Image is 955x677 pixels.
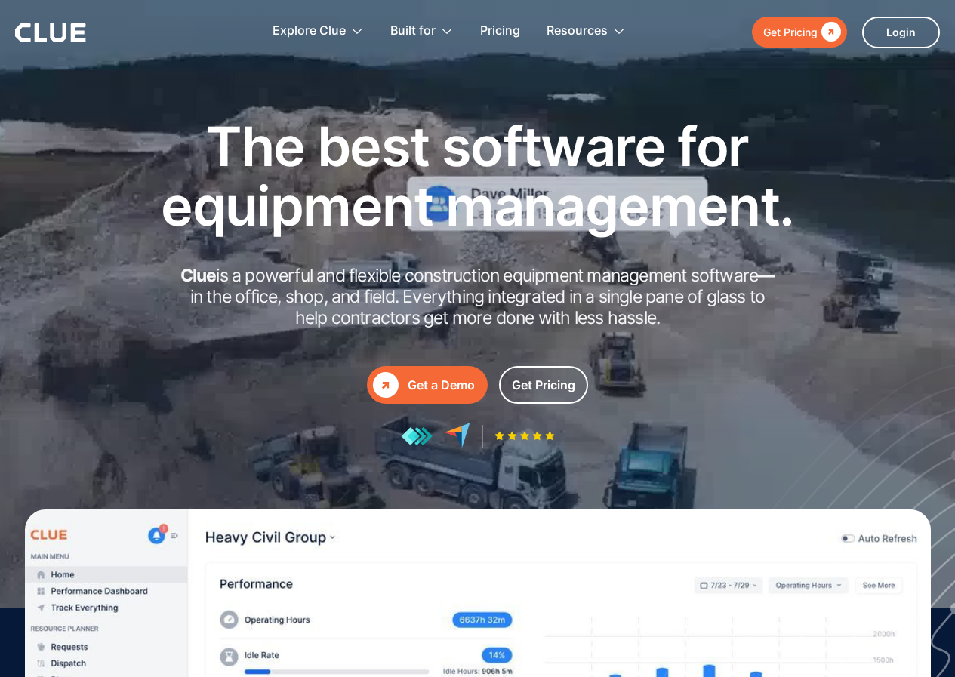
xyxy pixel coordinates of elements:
[367,366,488,404] a: Get a Demo
[373,372,399,398] div: 
[862,17,940,48] a: Login
[494,431,555,441] img: Five-star rating icon
[401,426,433,446] img: reviews at getapp
[763,23,818,42] div: Get Pricing
[390,8,436,55] div: Built for
[390,8,454,55] div: Built for
[480,8,520,55] a: Pricing
[818,23,841,42] div: 
[758,265,775,286] strong: —
[273,8,346,55] div: Explore Clue
[752,17,847,48] a: Get Pricing
[273,8,364,55] div: Explore Clue
[180,265,217,286] strong: Clue
[512,376,575,395] div: Get Pricing
[547,8,608,55] div: Resources
[547,8,626,55] div: Resources
[176,266,780,328] h2: is a powerful and flexible construction equipment management software in the office, shop, and fi...
[444,423,470,449] img: reviews at capterra
[138,116,818,235] h1: The best software for equipment management.
[499,366,588,404] a: Get Pricing
[408,376,475,395] div: Get a Demo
